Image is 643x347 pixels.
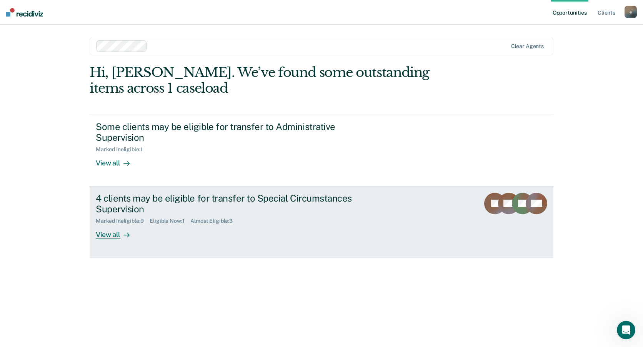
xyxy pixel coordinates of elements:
div: 4 clients may be eligible for transfer to Special Circumstances Supervision [96,193,366,215]
iframe: Intercom live chat [617,321,635,339]
div: View all [96,224,139,239]
div: Almost Eligible : 3 [190,218,239,224]
img: Recidiviz [6,8,43,17]
div: Hi, [PERSON_NAME]. We’ve found some outstanding items across 1 caseload [90,65,461,96]
div: Marked Ineligible : 9 [96,218,150,224]
div: Eligible Now : 1 [150,218,190,224]
a: 4 clients may be eligible for transfer to Special Circumstances SupervisionMarked Ineligible:9Eli... [90,187,553,258]
div: Clear agents [511,43,544,50]
button: e [625,6,637,18]
div: Marked Ineligible : 1 [96,146,148,153]
div: View all [96,153,139,168]
div: Some clients may be eligible for transfer to Administrative Supervision [96,121,366,143]
a: Some clients may be eligible for transfer to Administrative SupervisionMarked Ineligible:1View all [90,115,553,187]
